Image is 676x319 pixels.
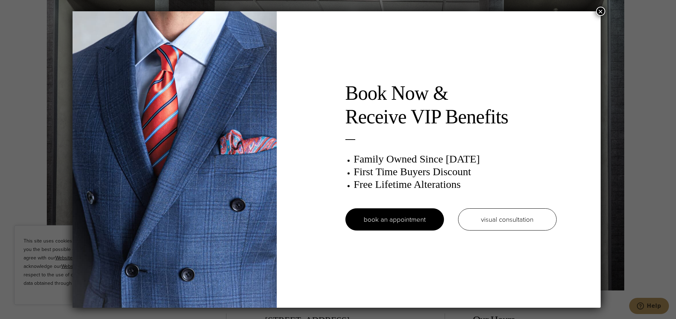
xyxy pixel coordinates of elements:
a: book an appointment [345,208,444,231]
span: Help [18,5,32,11]
h3: First Time Buyers Discount [354,165,557,178]
h3: Family Owned Since [DATE] [354,153,557,165]
h3: Free Lifetime Alterations [354,178,557,191]
a: visual consultation [458,208,557,231]
h2: Book Now & Receive VIP Benefits [345,81,557,129]
button: Close [596,7,605,16]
